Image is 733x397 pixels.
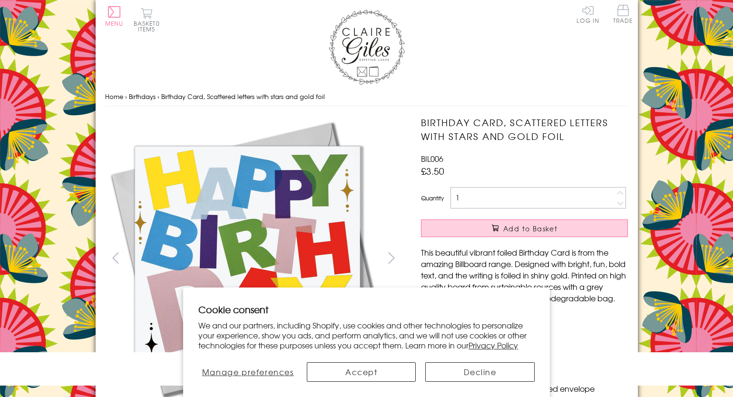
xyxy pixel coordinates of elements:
[129,92,156,101] a: Birthdays
[577,5,599,23] a: Log In
[198,320,535,350] p: We and our partners, including Shopify, use cookies and other technologies to personalize your ex...
[421,219,628,237] button: Add to Basket
[613,5,633,23] span: Trade
[161,92,325,101] span: Birthday Card, Scattered letters with stars and gold foil
[469,339,518,351] a: Privacy Policy
[425,362,534,382] button: Decline
[421,247,628,304] p: This beautiful vibrant foiled Birthday Card is from the amazing Billboard range. Designed with br...
[613,5,633,25] a: Trade
[157,92,159,101] span: ›
[125,92,127,101] span: ›
[105,247,127,268] button: prev
[134,8,160,32] button: Basket0 items
[198,303,535,316] h2: Cookie consent
[421,116,628,143] h1: Birthday Card, Scattered letters with stars and gold foil
[105,92,123,101] a: Home
[503,224,557,233] span: Add to Basket
[329,10,405,85] img: Claire Giles Greetings Cards
[381,247,402,268] button: next
[421,164,444,178] span: £3.50
[105,6,124,26] button: Menu
[202,366,294,377] span: Manage preferences
[421,194,444,202] label: Quantity
[421,153,443,164] span: BIL006
[198,362,297,382] button: Manage preferences
[105,19,124,28] span: Menu
[105,87,628,107] nav: breadcrumbs
[307,362,416,382] button: Accept
[138,19,160,33] span: 0 items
